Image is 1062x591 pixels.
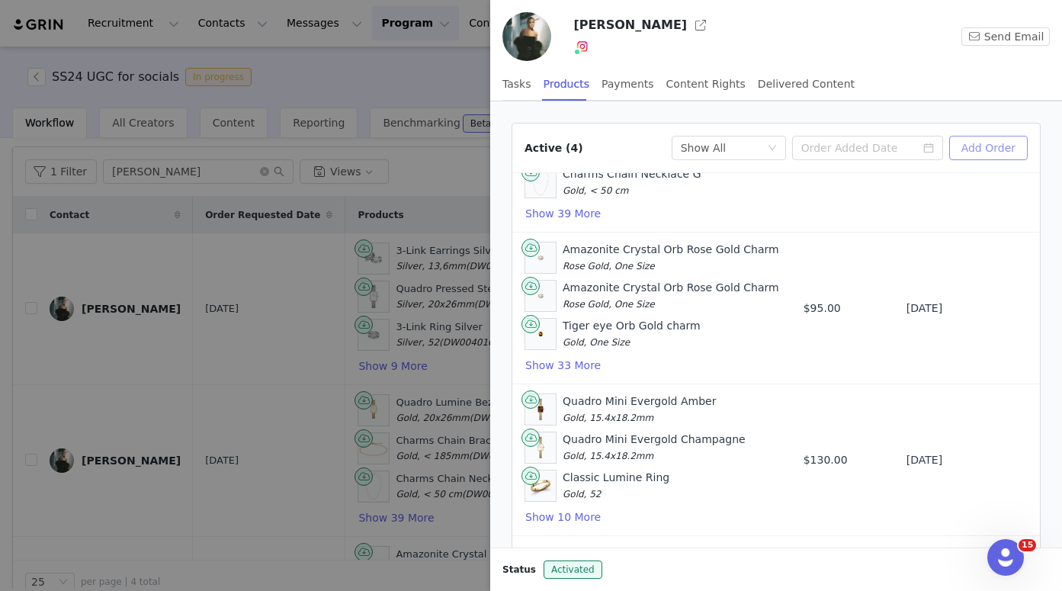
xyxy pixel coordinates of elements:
button: Show 39 More [525,204,602,223]
button: Show 33 More [525,356,602,374]
img: jaawtcz0haybbuf5xyg7.png [525,394,556,425]
span: Activated [544,560,602,579]
span: Rose Gold, One Size [563,261,655,271]
div: Show All [681,137,727,159]
span: Gold, 15.4x18.2mm [563,451,653,461]
span: [DATE] [906,452,942,468]
span: [DATE] [906,300,942,316]
div: Quadro Mini Evergold Amber [563,393,716,426]
div: Tiger eye Orb Gold charm [563,318,701,350]
div: Charms Chain Necklace G [563,166,701,198]
img: 58f8809bc465a94fca3dd11b946251ac0762b9c0.png [525,471,556,501]
span: $95.00 [804,300,841,316]
span: Rose Gold, One Size [563,299,655,310]
img: vadj9fqazl2jld2gvbc9.png [525,167,556,198]
button: Add Order [949,136,1028,160]
img: lv0rfoo1gwf65upbmltj.png [525,243,556,273]
img: 7ccf6bfb-a84b-4c9e-b3bc-b33e30fe5a09--s.jpg [502,12,551,61]
div: Amazonite Crystal Orb Rose Gold Charm [563,280,779,312]
button: Send Email [961,27,1050,46]
article: Active [512,123,1041,580]
button: Show 10 More [525,508,602,526]
img: instagram.svg [576,40,589,53]
h3: [PERSON_NAME] [573,16,687,34]
div: Quadro Mini Evergold Champagne [563,432,746,464]
img: lv0rfoo1gwf65upbmltj.png [525,281,556,311]
div: Content Rights [666,67,746,101]
span: $130.00 [804,452,848,468]
input: Order Added Date [792,136,943,160]
span: 15 [1019,539,1036,551]
div: Classic Lumine Ring [563,470,669,502]
img: si1kpzbg0eeunuapknvk.png [525,319,556,349]
div: Products [544,67,589,101]
div: Delivered Content [758,67,855,101]
i: icon: calendar [923,143,934,153]
span: Status [502,563,536,577]
div: Amazonite Crystal Orb Rose Gold Charm [563,242,779,274]
div: Tasks [502,67,531,101]
div: Active (4) [525,140,583,156]
img: mxww0r5kcrahflikrzg0.png [525,432,556,463]
span: Gold, One Size [563,337,630,348]
span: Gold, < 50 cm [563,185,628,196]
iframe: Intercom live chat [987,539,1024,576]
span: Gold, 52 [563,489,602,499]
div: Payments [602,67,654,101]
span: Gold, 15.4x18.2mm [563,413,653,423]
